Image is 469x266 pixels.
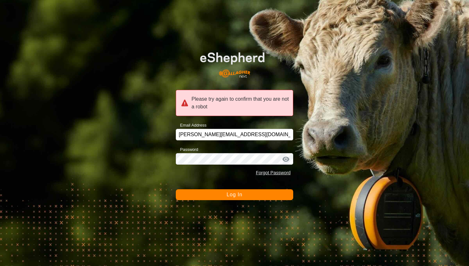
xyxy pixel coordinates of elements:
[188,43,281,82] img: E-shepherd Logo
[256,170,291,175] a: Forgot Password
[176,129,293,140] input: Email Address
[176,122,206,129] label: Email Address
[176,90,293,116] div: Please try again to confirm that you are not a robot
[176,189,293,200] button: Log In
[227,192,242,197] span: Log In
[176,146,198,153] label: Password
